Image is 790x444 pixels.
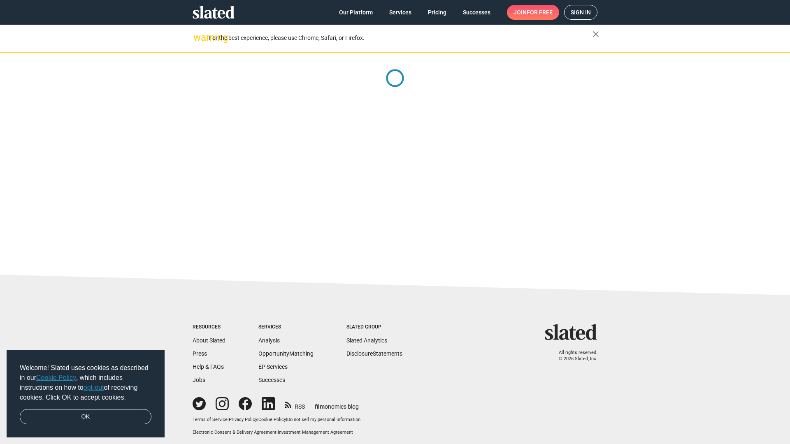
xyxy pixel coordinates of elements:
[84,384,104,391] a: opt-out
[193,337,225,344] a: About Slated
[258,324,314,331] div: Services
[383,5,418,20] a: Services
[193,363,224,370] a: Help & FAQs
[315,396,359,411] a: filmonomics blog
[527,5,553,20] span: for free
[7,350,165,438] div: cookieconsent
[20,409,151,425] a: dismiss cookie message
[456,5,497,20] a: Successes
[285,398,305,411] a: RSS
[591,29,601,39] mat-icon: close
[193,377,205,383] a: Jobs
[332,5,379,20] a: Our Platform
[389,5,411,20] span: Services
[571,5,591,19] span: Sign in
[346,350,402,357] a: DisclosureStatements
[258,417,286,422] a: Cookie Policy
[276,430,278,435] span: |
[229,417,257,422] a: Privacy Policy
[258,350,314,357] a: OpportunityMatching
[463,5,490,20] span: Successes
[20,363,151,402] span: Welcome! Slated uses cookies as described in our , which includes instructions on how to of recei...
[258,337,280,344] a: Analysis
[193,32,203,42] mat-icon: warning
[564,5,597,20] a: Sign in
[258,363,288,370] a: EP Services
[228,417,229,422] span: |
[209,32,592,44] div: For the best experience, please use Chrome, Safari, or Firefox.
[286,417,287,422] span: |
[339,5,373,20] span: Our Platform
[513,5,553,20] span: Join
[421,5,453,20] a: Pricing
[257,417,258,422] span: |
[428,5,446,20] span: Pricing
[193,324,225,331] div: Resources
[507,5,559,20] a: Joinfor free
[287,417,360,423] button: Do not sell my personal information
[193,350,207,357] a: Press
[550,350,597,362] p: All rights reserved. © 2025 Slated, Inc.
[36,374,76,381] a: Cookie Policy
[278,430,353,435] a: Investment Management Agreement
[346,324,402,331] div: Slated Group
[315,403,325,410] span: film
[193,430,276,435] a: Electronic Consent & Delivery Agreement
[258,377,285,383] a: Successes
[193,417,228,422] a: Terms of Service
[346,337,387,344] a: Slated Analytics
